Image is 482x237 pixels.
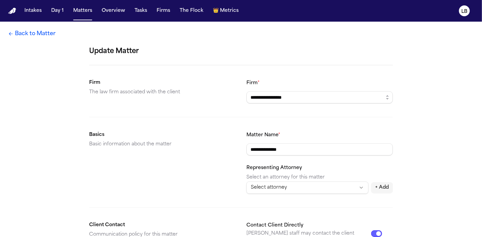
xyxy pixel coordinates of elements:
h2: Basics [89,131,236,139]
label: Firm [246,80,260,86]
label: Matter Name [246,133,280,138]
input: Select a firm [246,91,393,103]
p: Basic information about the matter [89,140,236,148]
button: The Flock [177,5,206,17]
a: Back to Matter [8,30,56,38]
a: Home [8,8,16,14]
button: Firms [154,5,173,17]
button: Select attorney [246,182,368,194]
img: Finch Logo [8,8,16,14]
button: Matters [71,5,95,17]
button: Day 1 [48,5,66,17]
h1: Update Matter [89,46,393,57]
p: Select an attorney for this matter [246,173,393,182]
button: Overview [99,5,128,17]
button: Intakes [22,5,44,17]
button: Tasks [132,5,150,17]
label: Representing Attorney [246,165,302,170]
button: crownMetrics [210,5,241,17]
label: Contact Client Directly [246,223,303,228]
h2: Firm [89,79,236,87]
p: The law firm associated with the client [89,88,236,96]
h2: Client Contact [89,221,236,229]
button: + Add [371,182,393,193]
